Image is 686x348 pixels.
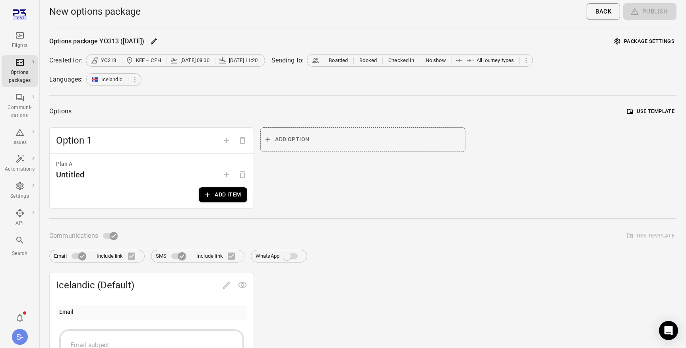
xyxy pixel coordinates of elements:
div: S- [12,329,28,345]
div: Plan A [56,160,247,169]
div: Communi-cations [5,104,35,120]
span: Delete option [234,136,250,144]
span: Add option [219,136,234,144]
label: Include link [97,248,140,264]
button: Use template [625,105,676,118]
div: Open Intercom Messenger [659,321,678,340]
button: Edit [148,35,160,47]
div: Automations [5,165,35,173]
div: Options [49,106,72,117]
span: Boarded [329,56,348,64]
span: [DATE] 08:00 [180,56,209,64]
div: Icelandic [86,73,141,86]
div: Sending to: [271,56,304,65]
span: [DATE] 11:20 [229,56,258,64]
span: Edit [219,281,234,288]
button: Notifications [12,310,28,326]
div: Untitled [56,168,84,181]
span: Checked in [388,56,414,64]
button: Package settings [612,35,676,48]
div: Created for: [49,56,83,65]
div: Languages: [49,75,83,84]
a: Issues [2,125,38,149]
span: Preview [234,281,250,288]
span: Communications [49,230,98,241]
label: SMS [156,249,190,264]
div: Email [59,308,74,317]
div: Search [5,250,35,258]
label: Email [54,249,90,264]
button: Add item [199,187,247,202]
button: Sólberg - AviLabs [9,326,31,348]
a: Options packages [2,55,38,87]
div: Settings [5,192,35,200]
a: Automations [2,152,38,176]
a: Settings [2,179,38,203]
span: Booked [359,56,377,64]
span: No show [426,56,446,64]
a: Flights [2,28,38,52]
label: Include link [196,248,240,264]
span: Icelandic [101,76,122,84]
button: Search [2,233,38,260]
span: Options need to have at least one plan [234,171,250,178]
span: All journey types [477,56,514,64]
span: Icelandic (Default) [56,279,219,292]
label: WhatsApp [256,249,302,264]
div: Issues [5,139,35,147]
div: BoardedBookedChecked inNo showAll journey types [307,54,533,67]
div: Options packages [5,69,35,85]
a: Communi-cations [2,90,38,122]
div: API [5,220,35,227]
span: Add plan [219,171,234,178]
span: KEF – CPH [136,56,161,64]
span: Option 1 [56,134,219,147]
h1: New options package [49,5,141,18]
div: Flights [5,42,35,50]
div: Options package YO313 ([DATE]) [49,37,145,46]
button: Back [587,3,620,20]
a: API [2,206,38,230]
span: YO313 [101,56,116,64]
